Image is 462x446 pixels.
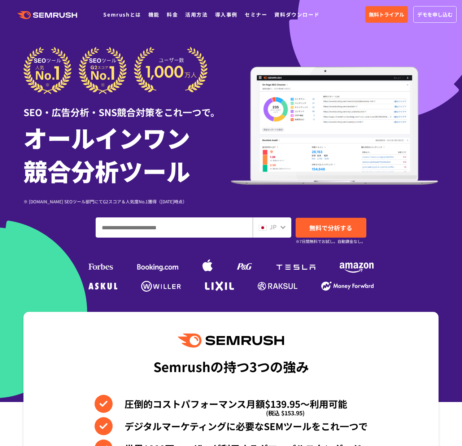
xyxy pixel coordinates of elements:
[178,334,284,348] img: Semrush
[103,11,141,18] a: Semrushとは
[95,395,368,413] li: 圧倒的コストパフォーマンス月額$139.95〜利用可能
[245,11,267,18] a: セミナー
[369,10,404,18] span: 無料トライアル
[270,222,276,231] span: JP
[167,11,178,18] a: 料金
[23,121,231,187] h1: オールインワン 競合分析ツール
[215,11,237,18] a: 導入事例
[153,353,309,380] div: Semrushの持つ3つの強み
[296,218,366,238] a: 無料で分析する
[417,10,453,18] span: デモを申し込む
[413,6,457,23] a: デモを申し込む
[148,11,160,18] a: 機能
[185,11,208,18] a: 活用方法
[23,198,231,205] div: ※ [DOMAIN_NAME] SEOツール部門にてG2スコア＆人気度No.1獲得（[DATE]時点）
[96,218,252,237] input: ドメイン、キーワードまたはURLを入力してください
[95,417,368,435] li: デジタルマーケティングに必要なSEMツールをこれ一つで
[274,11,319,18] a: 資料ダウンロード
[23,94,231,119] div: SEO・広告分析・SNS競合対策をこれ一つで。
[296,238,365,245] small: ※7日間無料でお試し。自動課金なし。
[365,6,408,23] a: 無料トライアル
[266,404,305,422] span: (税込 $153.95)
[309,223,352,232] span: 無料で分析する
